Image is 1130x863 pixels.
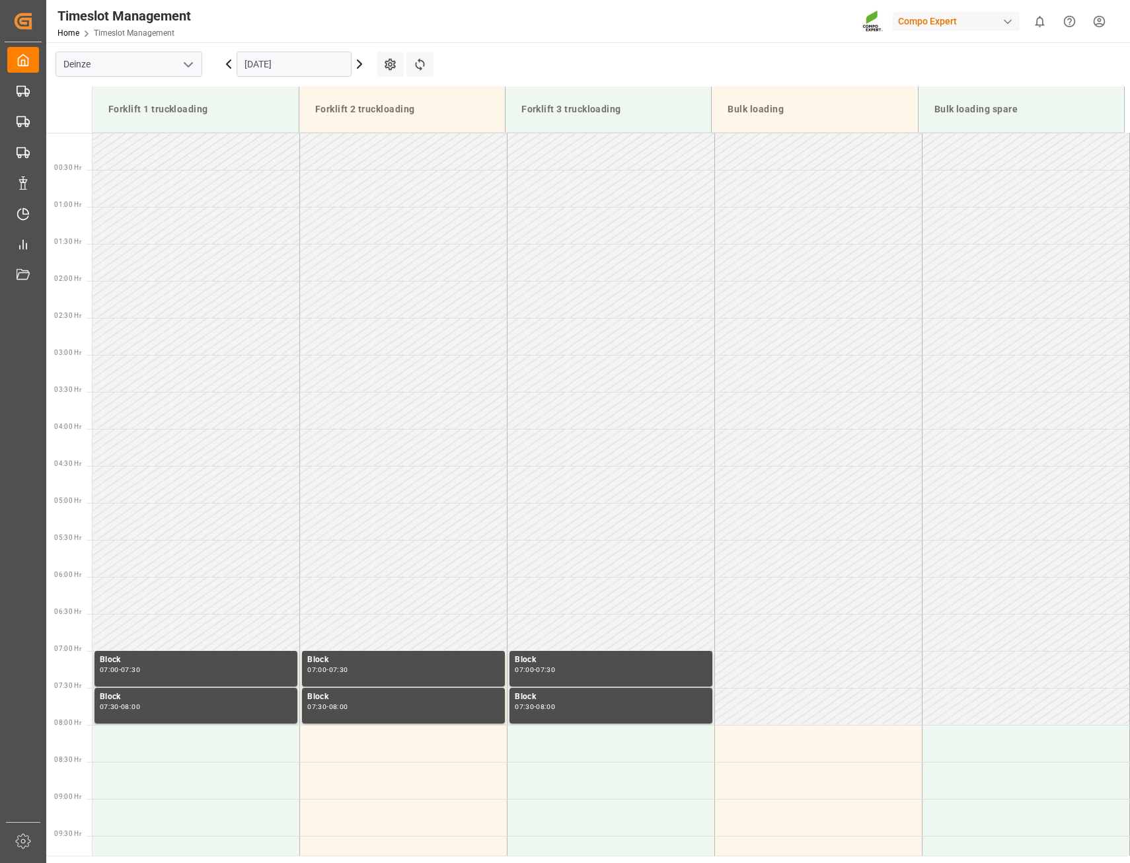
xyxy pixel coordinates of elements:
div: Compo Expert [893,12,1020,31]
div: Block [100,691,292,704]
div: 07:30 [536,667,555,673]
div: 07:30 [329,667,348,673]
div: Forklift 2 truckloading [310,97,494,122]
div: Bulk loading spare [929,97,1113,122]
button: Compo Expert [893,9,1025,34]
span: 05:00 Hr [54,497,81,504]
div: 07:30 [515,704,534,710]
span: 01:00 Hr [54,201,81,208]
div: 07:30 [100,704,119,710]
div: Block [515,654,707,667]
div: - [326,704,328,710]
span: 06:30 Hr [54,608,81,615]
button: Help Center [1055,7,1084,36]
div: 07:30 [121,667,140,673]
span: 00:30 Hr [54,164,81,171]
div: 08:00 [121,704,140,710]
div: Timeslot Management [57,6,191,26]
span: 03:00 Hr [54,349,81,356]
div: - [534,704,536,710]
div: - [326,667,328,673]
div: - [119,667,121,673]
span: 04:30 Hr [54,460,81,467]
a: Home [57,28,79,38]
span: 04:00 Hr [54,423,81,430]
div: Forklift 3 truckloading [516,97,700,122]
div: 08:00 [536,704,555,710]
button: show 0 new notifications [1025,7,1055,36]
div: 07:00 [100,667,119,673]
img: Screenshot%202023-09-29%20at%2010.02.21.png_1712312052.png [862,10,884,33]
div: Block [515,691,707,704]
span: 07:30 Hr [54,682,81,689]
div: 07:30 [307,704,326,710]
span: 09:30 Hr [54,830,81,837]
input: Type to search/select [56,52,202,77]
input: DD.MM.YYYY [237,52,352,77]
span: 08:00 Hr [54,719,81,726]
span: 06:00 Hr [54,571,81,578]
span: 02:00 Hr [54,275,81,282]
div: Block [307,654,500,667]
div: 07:00 [515,667,534,673]
div: 07:00 [307,667,326,673]
div: Bulk loading [722,97,907,122]
div: 08:00 [329,704,348,710]
span: 01:30 Hr [54,238,81,245]
div: Block [100,654,292,667]
span: 07:00 Hr [54,645,81,652]
div: - [119,704,121,710]
span: 08:30 Hr [54,756,81,763]
span: 03:30 Hr [54,386,81,393]
button: open menu [178,54,198,75]
div: - [534,667,536,673]
span: 05:30 Hr [54,534,81,541]
span: 09:00 Hr [54,793,81,800]
div: Block [307,691,500,704]
span: 02:30 Hr [54,312,81,319]
div: Forklift 1 truckloading [103,97,288,122]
